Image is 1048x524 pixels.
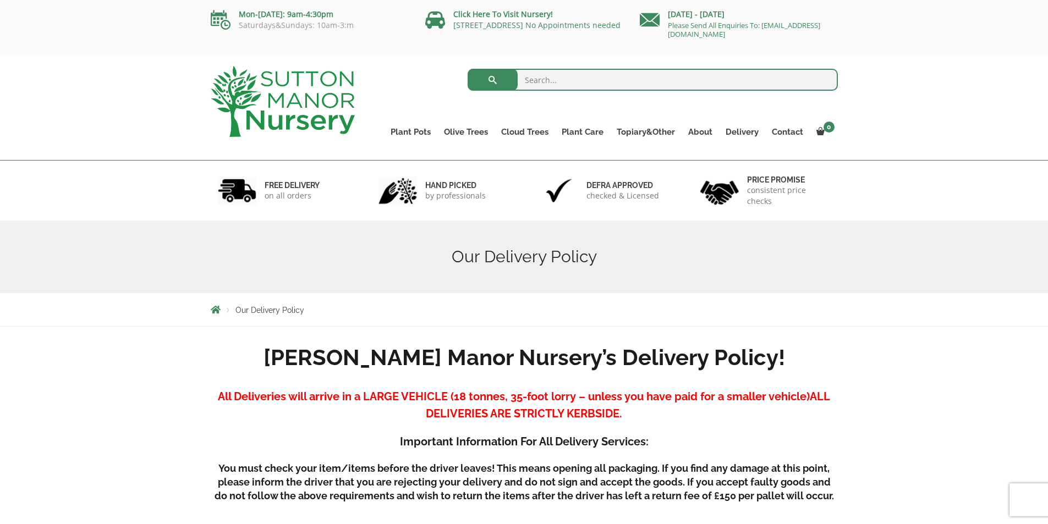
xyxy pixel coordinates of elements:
h5: You must check your item/items before the driver leaves! This means opening all packaging. If you... [211,461,838,503]
input: Search... [468,69,838,91]
img: 3.jpg [540,176,578,205]
a: [STREET_ADDRESS] No Appointments needed [453,20,621,30]
h6: FREE DELIVERY [265,180,320,190]
h6: Price promise [747,175,831,185]
strong: Important Information For All Delivery Services: [400,435,649,448]
a: Please Send All Enquiries To: [EMAIL_ADDRESS][DOMAIN_NAME] [668,20,820,39]
h6: Defra approved [586,180,659,190]
p: Saturdays&Sundays: 10am-3:m [211,21,409,30]
h6: hand picked [425,180,486,190]
a: Cloud Trees [495,124,555,140]
h1: Our Delivery Policy [211,247,838,267]
a: Plant Care [555,124,610,140]
strong: All Deliveries will arrive in a LARGE VEHICLE (18 tonnes, 35-foot lorry – unless you have paid fo... [218,390,810,403]
a: Click Here To Visit Nursery! [453,9,553,19]
nav: Breadcrumbs [211,305,838,314]
img: 2.jpg [378,176,417,205]
span: 0 [824,122,835,133]
a: 0 [810,124,838,140]
a: Contact [765,124,810,140]
p: by professionals [425,190,486,201]
p: [DATE] - [DATE] [640,8,838,21]
img: logo [211,66,355,137]
p: consistent price checks [747,185,831,207]
p: Mon-[DATE]: 9am-4:30pm [211,8,409,21]
img: 1.jpg [218,176,256,205]
span: Our Delivery Policy [235,306,304,315]
a: Topiary&Other [610,124,682,140]
p: on all orders [265,190,320,201]
p: checked & Licensed [586,190,659,201]
a: Delivery [719,124,765,140]
strong: [PERSON_NAME] Manor Nursery’s Delivery Policy! [264,344,785,370]
a: Olive Trees [437,124,495,140]
a: Plant Pots [384,124,437,140]
img: 4.jpg [700,174,739,207]
a: About [682,124,719,140]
